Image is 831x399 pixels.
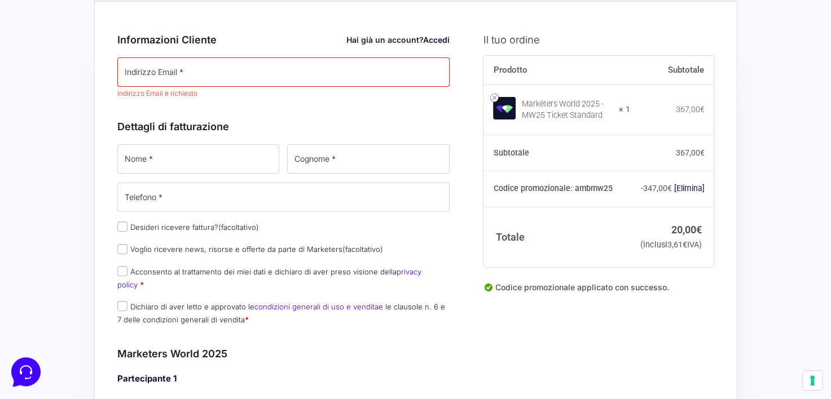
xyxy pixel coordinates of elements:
span: 3,61 [667,240,687,250]
td: - [630,171,714,207]
img: dark [18,63,41,86]
span: Trova una risposta [18,140,88,149]
button: Home [9,295,78,321]
div: Marketers World 2025 - MW25 Ticket Standard [521,99,612,121]
th: Subtotale [483,135,630,171]
label: Desideri ricevere fattura? [117,223,259,232]
strong: × 1 [619,104,630,116]
th: Prodotto [483,56,630,85]
bdi: 367,00 [675,105,704,114]
input: Cerca un articolo... [25,164,184,175]
span: € [696,224,702,236]
span: 347,00 [643,184,671,193]
small: (inclusi IVA) [640,240,702,250]
span: (facoltativo) [218,223,259,232]
button: Inizia una conversazione [18,95,208,117]
bdi: 367,00 [675,148,704,157]
button: Messaggi [78,295,148,321]
h2: Ciao da Marketers 👋 [9,9,190,27]
span: Indirizzo Email è richiesto [117,89,197,97]
a: Rimuovi il codice promozionale ambmw25 [674,184,704,193]
img: Marketers World 2025 - MW25 Ticket Standard [493,97,516,119]
span: (facoltativo) [342,245,383,254]
button: Le tue preferenze relative al consenso per le tecnologie di tracciamento [803,371,822,390]
h3: Informazioni Cliente [117,32,450,47]
label: Acconsento al trattamento dei miei dati e dichiaro di aver preso visione della [117,267,421,289]
th: Codice promozionale: ambmw25 [483,171,630,207]
input: Acconsento al trattamento dei miei dati e dichiaro di aver preso visione dellaprivacy policy [117,266,127,276]
p: Messaggi [98,311,128,321]
p: Aiuto [174,311,190,321]
h3: Dettagli di fatturazione [117,119,450,134]
img: dark [36,63,59,86]
p: Home [34,311,53,321]
th: Subtotale [630,56,714,85]
h3: Marketers World 2025 [117,346,450,361]
th: Totale [483,207,630,267]
input: Cognome * [287,144,450,174]
label: Dichiaro di aver letto e approvato le e le clausole n. 6 e 7 delle condizioni generali di vendita [117,302,445,324]
input: Dichiaro di aver letto e approvato lecondizioni generali di uso e venditae le clausole n. 6 e 7 d... [117,301,127,311]
span: € [700,105,704,114]
span: € [667,184,671,193]
input: Nome * [117,144,280,174]
label: Voglio ricevere news, risorse e offerte da parte di Marketers [117,245,383,254]
input: Desideri ricevere fattura?(facoltativo) [117,221,127,232]
h4: Partecipante 1 [117,373,450,385]
a: condizioni generali di uso e vendita [254,302,379,311]
button: Aiuto [147,295,217,321]
div: Hai già un account? [346,34,450,46]
input: Telefono * [117,183,450,212]
span: Inizia una conversazione [73,101,166,110]
span: Le tue conversazioni [18,45,96,54]
input: Indirizzo Email * [117,57,450,87]
img: dark [54,63,77,86]
input: Voglio ricevere news, risorse e offerte da parte di Marketers(facoltativo) [117,244,127,254]
span: € [683,240,687,250]
bdi: 20,00 [671,224,702,236]
a: Apri Centro Assistenza [120,140,208,149]
h3: Il tuo ordine [483,32,714,47]
span: € [700,148,704,157]
a: Accedi [423,35,450,45]
div: Codice promozionale applicato con successo. [483,281,714,303]
iframe: Customerly Messenger Launcher [9,355,43,389]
